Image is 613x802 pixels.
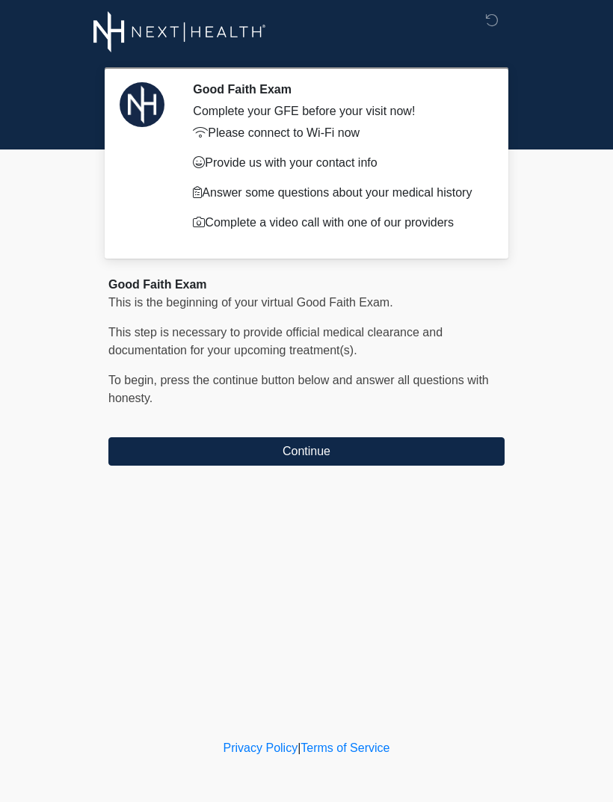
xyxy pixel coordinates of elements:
[193,102,482,120] div: Complete your GFE before your visit now!
[108,374,489,404] span: To begin, ﻿﻿﻿﻿﻿﻿press the continue button below and answer all questions with honesty.
[108,437,505,466] button: Continue
[193,82,482,96] h2: Good Faith Exam
[193,214,482,232] p: Complete a video call with one of our providers
[193,124,482,142] p: Please connect to Wi-Fi now
[298,741,301,754] a: |
[193,154,482,172] p: Provide us with your contact info
[120,82,164,127] img: Agent Avatar
[93,11,266,52] img: Next-Health Logo
[193,184,482,202] p: Answer some questions about your medical history
[108,326,443,357] span: This step is necessary to provide official medical clearance and documentation for your upcoming ...
[108,276,505,294] div: Good Faith Exam
[108,296,393,309] span: This is the beginning of your virtual Good Faith Exam.
[301,741,389,754] a: Terms of Service
[224,741,298,754] a: Privacy Policy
